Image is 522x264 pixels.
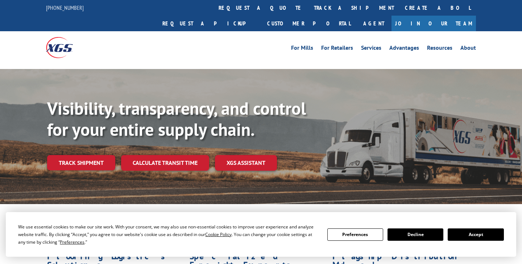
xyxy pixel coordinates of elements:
a: Calculate transit time [121,155,209,171]
a: About [460,45,476,53]
button: Preferences [327,228,383,241]
a: For Retailers [321,45,353,53]
span: Cookie Policy [205,231,232,237]
div: Cookie Consent Prompt [6,212,516,257]
div: We use essential cookies to make our site work. With your consent, we may also use non-essential ... [18,223,318,246]
a: Customer Portal [262,16,356,31]
a: Services [361,45,381,53]
a: Resources [427,45,452,53]
button: Decline [388,228,443,241]
a: [PHONE_NUMBER] [46,4,84,11]
a: For Mills [291,45,313,53]
a: Track shipment [47,155,115,170]
a: XGS ASSISTANT [215,155,277,171]
button: Accept [448,228,504,241]
a: Join Our Team [391,16,476,31]
span: Preferences [60,239,84,245]
b: Visibility, transparency, and control for your entire supply chain. [47,97,306,141]
a: Agent [356,16,391,31]
a: Advantages [389,45,419,53]
a: Request a pickup [157,16,262,31]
